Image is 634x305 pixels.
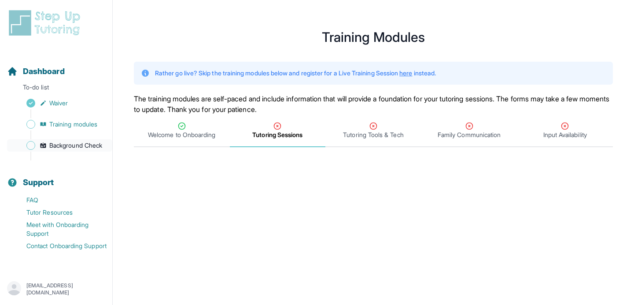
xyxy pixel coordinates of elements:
a: Waiver [7,97,112,109]
p: To-do list [4,83,109,95]
span: Support [23,176,54,189]
a: here [399,69,412,77]
span: Dashboard [23,65,65,78]
p: [EMAIL_ADDRESS][DOMAIN_NAME] [26,282,105,296]
a: Dashboard [7,65,65,78]
a: Training modules [7,118,112,130]
a: Background Check [7,139,112,152]
span: Family Communication [438,130,501,139]
button: Support [4,162,109,192]
h1: Training Modules [134,32,613,42]
p: Rather go live? Skip the training modules below and register for a Live Training Session instead. [155,69,436,78]
button: Dashboard [4,51,109,81]
button: [EMAIL_ADDRESS][DOMAIN_NAME] [7,281,105,297]
a: Contact Onboarding Support [7,240,112,252]
span: Training modules [49,120,97,129]
a: FAQ [7,194,112,206]
span: Background Check [49,141,102,150]
a: Tutor Resources [7,206,112,219]
a: Meet with Onboarding Support [7,219,112,240]
span: Tutoring Tools & Tech [343,130,403,139]
span: Input Availability [543,130,587,139]
img: logo [7,9,85,37]
span: Waiver [49,99,68,108]
span: Tutoring Sessions [252,130,302,139]
p: The training modules are self-paced and include information that will provide a foundation for yo... [134,93,613,115]
nav: Tabs [134,115,613,147]
span: Welcome to Onboarding [148,130,215,139]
